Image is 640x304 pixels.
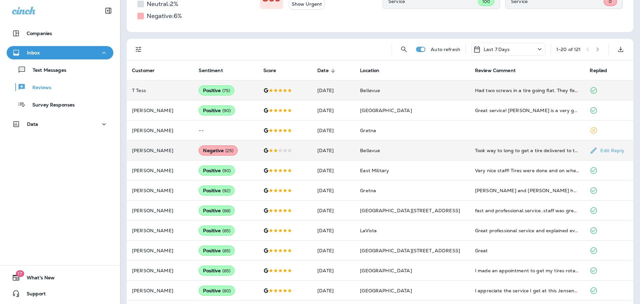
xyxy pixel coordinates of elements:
button: Survey Responses [7,97,113,111]
h5: Negative: 6 % [147,11,182,21]
span: Bellevue [360,87,380,93]
span: ( 75 ) [222,88,230,93]
button: Text Messages [7,63,113,77]
button: Reviews [7,80,113,94]
p: [PERSON_NAME] [132,288,188,293]
span: ( 85 ) [222,228,231,234]
span: Replied [590,68,607,73]
span: [GEOGRAPHIC_DATA] [360,107,412,113]
button: Export as CSV [614,43,627,56]
p: Survey Responses [26,102,75,108]
span: [GEOGRAPHIC_DATA] [360,288,412,294]
p: [PERSON_NAME] [132,208,188,213]
span: Score [263,68,276,73]
span: Replied [590,68,616,74]
span: Score [263,68,285,74]
button: 17What's New [7,271,113,284]
button: Filters [132,43,145,56]
p: Edit Reply [598,148,624,153]
div: Great professional service and explained everything in a very professional way. [475,227,579,234]
span: ( 85 ) [222,248,231,254]
span: Location [360,68,379,73]
td: [DATE] [312,120,355,140]
span: ( 80 ) [222,288,231,294]
div: 1 - 20 of 121 [556,47,581,52]
p: T Tess [132,88,188,93]
p: Companies [27,31,52,36]
span: Customer [132,68,163,74]
div: Very nice staff! Tires were done and on when they said they would be!! Awesome!!!!! [475,167,579,174]
div: Positive [199,266,235,276]
td: [DATE] [312,241,355,261]
div: Positive [199,105,235,115]
p: Auto refresh [431,47,460,52]
div: Positive [199,85,234,95]
p: Reviews [26,85,51,91]
p: Data [27,121,38,127]
div: Positive [199,226,235,236]
span: LaVista [360,228,377,234]
p: [PERSON_NAME] [132,268,188,273]
td: [DATE] [312,140,355,161]
td: [DATE] [312,100,355,120]
span: Gretna [360,127,376,133]
div: Took way to long to get a tire delivered to the store was almost 2 hours [475,147,579,154]
td: [DATE] [312,221,355,241]
p: [PERSON_NAME] [132,108,188,113]
div: James and Zach had outstanding customer service and I was very pleased with the quick and efficie... [475,187,579,194]
span: Date [317,68,337,74]
span: ( 85 ) [222,268,231,274]
div: Positive [199,206,235,216]
button: Companies [7,27,113,40]
td: [DATE] [312,261,355,281]
span: Bellevue [360,147,380,154]
span: ( 88 ) [222,208,231,214]
button: Collapse Sidebar [99,4,118,17]
span: 17 [16,270,24,277]
p: [PERSON_NAME] [132,168,188,173]
p: Inbox [27,50,40,55]
div: Negative [199,145,238,156]
span: Support [20,291,46,299]
div: Positive [199,166,235,176]
p: [PERSON_NAME] [132,228,188,233]
td: [DATE] [312,201,355,221]
div: fast and professional service..staff was great and really cared about me and the job they did for... [475,207,579,214]
span: ( 90 ) [222,108,231,113]
td: [DATE] [312,281,355,301]
button: Search Reviews [397,43,411,56]
p: Last 7 Days [484,47,510,52]
p: [PERSON_NAME] [132,248,188,253]
span: Sentiment [199,68,231,74]
span: Review Comment [475,68,524,74]
button: Inbox [7,46,113,59]
span: ( 90 ) [222,168,231,174]
span: [GEOGRAPHIC_DATA] [360,268,412,274]
p: Text Messages [26,67,66,74]
span: [GEOGRAPHIC_DATA][STREET_ADDRESS] [360,248,460,254]
div: Had two screws in a tire going flat. They fixed it while we waited and charged a reasonable price. [475,87,579,94]
div: Positive [199,186,235,196]
span: Location [360,68,388,74]
div: Great service! Jesse is a very good manager, he went above and beyond to help me with my vehicle ... [475,107,579,114]
span: Customer [132,68,155,73]
button: Support [7,287,113,300]
td: [DATE] [312,161,355,181]
span: ( 92 ) [222,188,231,194]
button: Data [7,117,113,131]
div: Great [475,247,579,254]
p: [PERSON_NAME] [132,128,188,133]
td: [DATE] [312,80,355,100]
div: Positive [199,246,235,256]
span: Date [317,68,329,73]
span: ( 25 ) [225,148,234,154]
span: What's New [20,275,55,283]
td: [DATE] [312,181,355,201]
span: Sentiment [199,68,223,73]
div: I made an appointment to get my tires rotated and it was quick. There was no cost as I purchased ... [475,267,579,274]
div: I appreciate the service I get at this Jensens. The techs are very helpful and go out of their wa... [475,287,579,294]
p: [PERSON_NAME] [132,148,188,153]
td: -- [193,120,258,140]
p: [PERSON_NAME] [132,188,188,193]
span: Review Comment [475,68,516,73]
